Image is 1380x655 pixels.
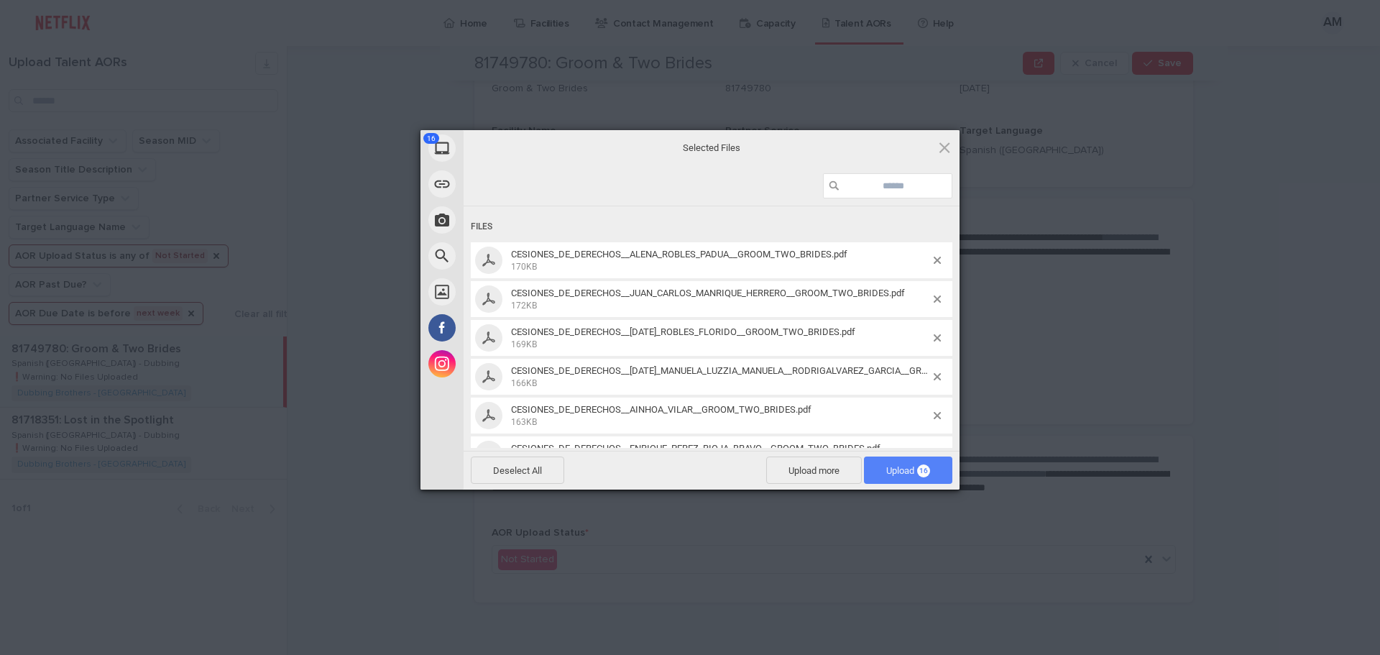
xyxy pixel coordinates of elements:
span: Upload [864,457,952,484]
span: CESIONES_DE_DERECHOS__[DATE]_MANUELA_LUZZIA_MANUELA__RODRIGALVAREZ_GARCIA__GROOM_TWO_BRIDES.pdf [511,365,1019,376]
span: CESIONES_DE_DERECHOS__AINHOA_VILAR__GROOM_TWO_BRIDES.pdf [511,404,811,415]
span: CESIONES_DE_DERECHOS__JUAN_CARLOS_MANRIQUE_HERRERO__GROOM_TWO_BRIDES.pdf [507,288,934,311]
span: Click here or hit ESC to close picker [937,139,952,155]
span: CESIONES_DE_DERECHOS__[DATE]_ROBLES_FLORIDO__GROOM_TWO_BRIDES.pdf [511,326,855,337]
span: CESIONES_DE_DERECHOS__AINHOA_VILAR__GROOM_TWO_BRIDES.pdf [507,404,934,428]
span: 170KB [511,262,537,272]
span: Selected Files [568,141,855,154]
span: 16 [423,133,439,144]
div: Take Photo [420,202,593,238]
span: 166KB [511,378,537,388]
div: Link (URL) [420,166,593,202]
span: 172KB [511,301,537,311]
div: Instagram [420,346,593,382]
div: Unsplash [420,274,593,310]
span: CESIONES_DE_DERECHOS__LUCIA_ROBLES_FLORIDO__GROOM_TWO_BRIDES.pdf [507,326,934,350]
span: Upload [886,465,930,476]
span: 169KB [511,339,537,349]
div: Web Search [420,238,593,274]
span: Upload more [766,457,862,484]
span: 163KB [511,417,537,427]
div: Facebook [420,310,593,346]
span: 16 [917,464,930,477]
span: CESIONES_DE_DERECHOS__ENRIQUE_PEREZ_RIOJA_BRAVO__GROOM_TWO_BRIDES.pdf [511,443,880,454]
span: CESIONES_DE_DERECHOS__ENRIQUE_PEREZ_RIOJA_BRAVO__GROOM_TWO_BRIDES.pdf [507,443,934,467]
span: CESIONES_DE_DERECHOS__ALENA_ROBLES_PADUA__GROOM_TWO_BRIDES.pdf [507,249,934,272]
div: Files [471,214,952,240]
span: Deselect All [471,457,564,484]
span: CESIONES_DE_DERECHOS__ALENA_ROBLES_PADUA__GROOM_TWO_BRIDES.pdf [511,249,847,260]
div: My Device [420,130,593,166]
span: CESIONES_DE_DERECHOS__LUCIA_MANUELA_LUZZIA_MANUELA__RODRIGALVAREZ_GARCIA__GROOM_TWO_BRIDES.pdf [507,365,934,389]
span: CESIONES_DE_DERECHOS__JUAN_CARLOS_MANRIQUE_HERRERO__GROOM_TWO_BRIDES.pdf [511,288,905,298]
